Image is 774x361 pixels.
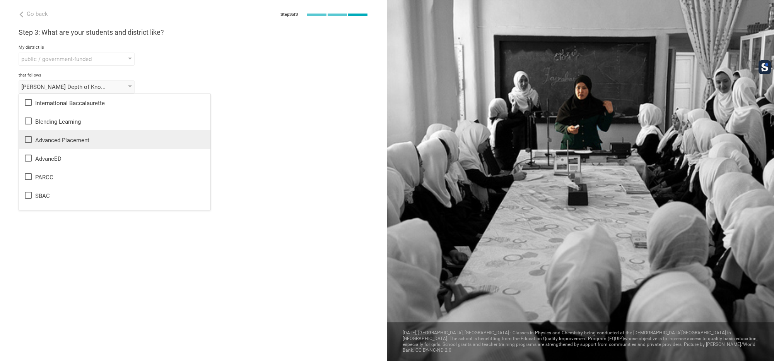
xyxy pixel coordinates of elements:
div: that follows [19,73,369,78]
span: Go back [27,10,48,17]
div: My district is [19,45,369,50]
div: Step 3 of 3 [280,12,298,17]
div: public / government-funded [21,55,110,63]
h3: Step 3: What are your students and district like? [19,28,369,37]
div: [PERSON_NAME] Depth of Knowledge [21,83,110,91]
